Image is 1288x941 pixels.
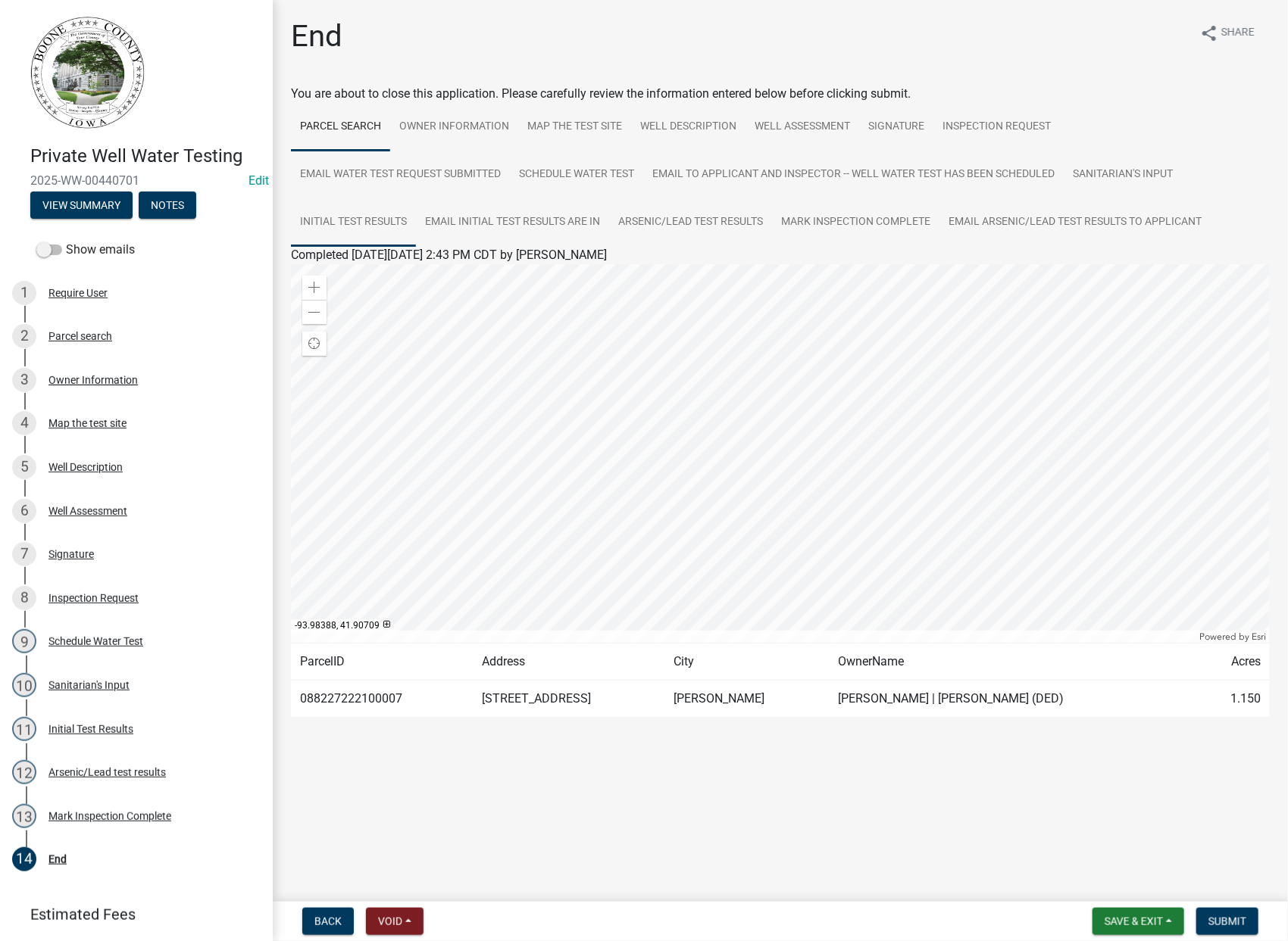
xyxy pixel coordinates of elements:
div: Well Assessment [48,506,127,516]
wm-modal-confirm: Summary [30,200,133,212]
div: 6 [12,499,36,523]
wm-modal-confirm: Notes [139,200,196,212]
div: 13 [12,804,36,828]
button: Notes [139,192,196,219]
a: Well Assessment [746,103,859,151]
div: 8 [12,586,36,610]
span: Completed [DATE][DATE] 2:43 PM CDT by [PERSON_NAME] [291,248,607,262]
a: Signature [859,103,933,151]
div: Powered by [1196,631,1270,643]
div: You are about to close this application. Please carefully review the information entered below be... [291,85,1270,747]
button: Back [302,908,354,935]
a: Arsenic/Lead test results [609,198,772,247]
a: Inspection Request [933,103,1060,151]
div: Schedule Water Test [48,636,143,647]
button: shareShare [1188,18,1267,48]
div: Parcel search [48,331,112,341]
span: Submit [1208,915,1246,927]
div: Zoom in [302,276,327,300]
div: Map the test site [48,418,127,428]
div: Require User [48,288,108,298]
td: [STREET_ADDRESS] [473,681,664,718]
h1: End [291,18,342,55]
div: Sanitarian's Input [48,680,130,690]
a: Email arsenic/lead test results to applicant [939,198,1211,247]
a: Email to applicant and inspector -- well water test has been scheduled [643,151,1064,199]
div: Initial Test Results [48,724,133,734]
a: Mark Inspection Complete [772,198,939,247]
a: Owner Information [390,103,518,151]
div: Zoom out [302,300,327,324]
td: ParcelID [291,643,473,681]
a: Email initial test results are in [416,198,609,247]
div: 10 [12,673,36,697]
div: 3 [12,368,36,392]
img: Boone County, Iowa [30,16,145,129]
a: Estimated Fees [12,899,249,930]
div: 4 [12,411,36,435]
div: Mark Inspection Complete [48,811,171,821]
a: Esri [1252,631,1266,642]
a: Email Water Test Request submitted [291,151,510,199]
td: City [664,643,829,681]
td: [PERSON_NAME] | [PERSON_NAME] (DED) [829,681,1196,718]
button: Void [366,908,424,935]
button: View Summary [30,192,133,219]
td: Acres [1196,643,1270,681]
td: 1.150 [1196,681,1270,718]
div: 5 [12,455,36,479]
button: Save & Exit [1093,908,1184,935]
span: Back [314,915,342,927]
a: Initial Test Results [291,198,416,247]
div: 7 [12,542,36,566]
div: 11 [12,717,36,741]
span: Share [1221,24,1255,42]
div: 1 [12,281,36,305]
div: 9 [12,629,36,653]
h4: Private Well Water Testing [30,145,261,167]
td: Address [473,643,664,681]
span: Void [378,915,402,927]
td: OwnerName [829,643,1196,681]
div: Arsenic/Lead test results [48,767,166,777]
div: Signature [48,549,94,559]
div: 2 [12,324,36,348]
div: Well Description [48,462,123,472]
a: Well Description [631,103,746,151]
div: 12 [12,760,36,784]
a: Schedule Water Test [510,151,643,199]
span: Save & Exit [1105,915,1163,927]
a: Map the test site [518,103,631,151]
button: Submit [1196,908,1258,935]
div: 14 [12,847,36,871]
td: [PERSON_NAME] [664,681,829,718]
a: Sanitarian's Input [1064,151,1182,199]
div: Owner Information [48,375,138,385]
wm-modal-confirm: Edit Application Number [249,173,269,188]
div: End [48,854,67,865]
a: Edit [249,173,269,188]
span: 2025-WW-00440701 [30,173,242,188]
a: Parcel search [291,103,390,151]
td: 088227222100007 [291,681,473,718]
i: share [1200,24,1218,42]
label: Show emails [36,241,135,259]
div: Find my location [302,332,327,356]
div: Inspection Request [48,593,139,603]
